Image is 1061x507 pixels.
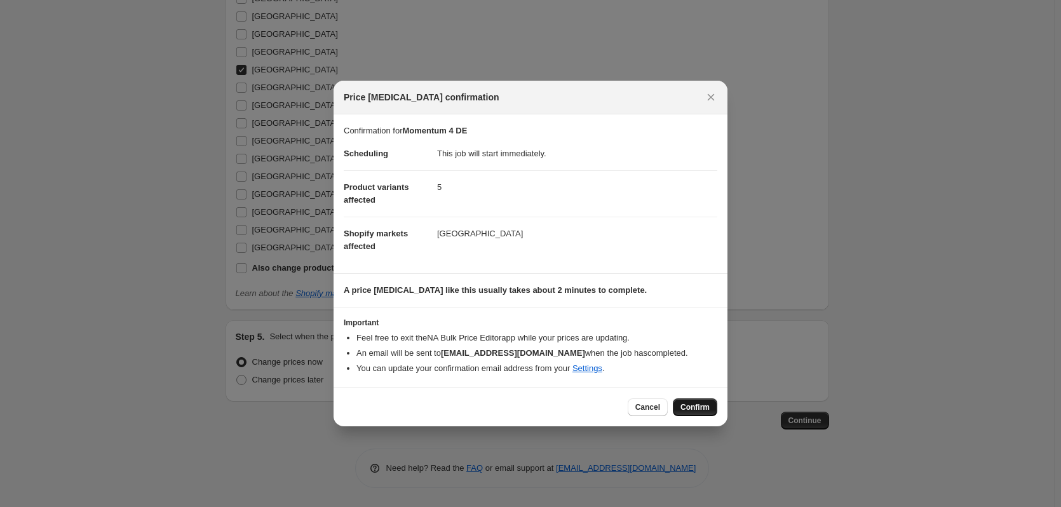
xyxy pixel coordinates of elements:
[437,170,717,204] dd: 5
[344,91,499,104] span: Price [MEDICAL_DATA] confirmation
[628,398,668,416] button: Cancel
[441,348,585,358] b: [EMAIL_ADDRESS][DOMAIN_NAME]
[402,126,467,135] b: Momentum 4 DE
[344,285,647,295] b: A price [MEDICAL_DATA] like this usually takes about 2 minutes to complete.
[680,402,710,412] span: Confirm
[356,347,717,360] li: An email will be sent to when the job has completed .
[437,217,717,250] dd: [GEOGRAPHIC_DATA]
[344,229,408,251] span: Shopify markets affected
[356,362,717,375] li: You can update your confirmation email address from your .
[344,149,388,158] span: Scheduling
[572,363,602,373] a: Settings
[437,137,717,170] dd: This job will start immediately.
[356,332,717,344] li: Feel free to exit the NA Bulk Price Editor app while your prices are updating.
[344,125,717,137] p: Confirmation for
[344,318,717,328] h3: Important
[344,182,409,205] span: Product variants affected
[702,88,720,106] button: Close
[673,398,717,416] button: Confirm
[635,402,660,412] span: Cancel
